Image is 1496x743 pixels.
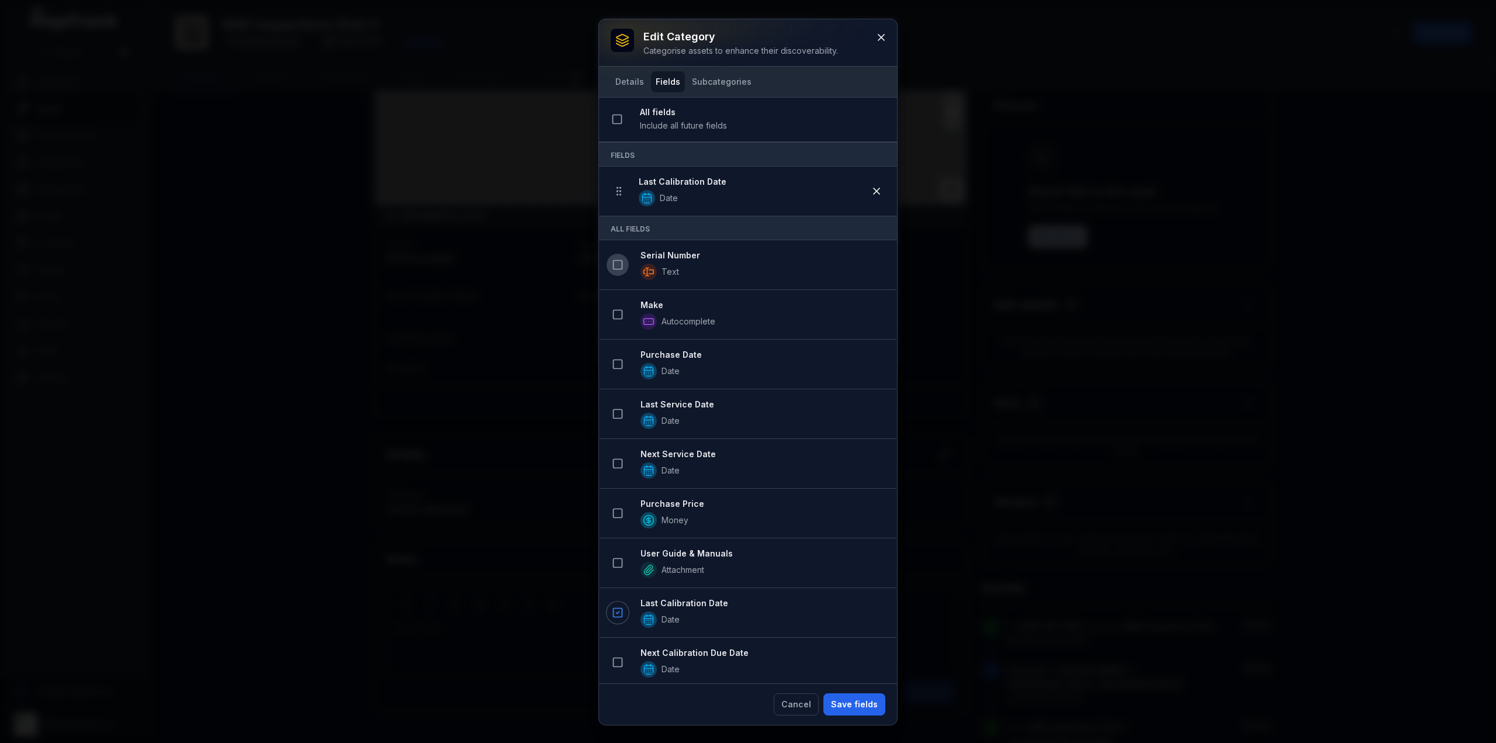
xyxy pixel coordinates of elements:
strong: Last Service Date [640,399,887,410]
span: All Fields [611,224,650,233]
strong: Last Calibration Date [639,176,865,188]
button: Fields [651,71,685,92]
span: Text [662,266,679,278]
strong: All fields [640,106,888,118]
strong: Next Service Date [640,448,887,460]
span: Money [662,514,688,526]
span: Date [662,415,680,427]
span: Date [662,663,680,675]
strong: Next Calibration Due Date [640,647,887,659]
button: Save fields [823,693,885,716]
strong: Serial Number [640,250,887,261]
span: Attachment [662,564,704,576]
span: Date [662,614,680,625]
span: Date [662,465,680,476]
span: Fields [611,151,635,160]
strong: Make [640,299,887,311]
button: Cancel [774,693,819,716]
button: Subcategories [687,71,756,92]
button: Details [611,71,649,92]
span: Date [662,365,680,377]
span: Include all future fields [640,120,727,130]
strong: Last Calibration Date [640,597,887,609]
strong: Purchase Price [640,498,887,510]
span: Date [660,192,678,204]
strong: Purchase Date [640,349,887,361]
span: Autocomplete [662,316,715,327]
strong: User Guide & Manuals [640,548,887,559]
h3: Edit category [643,29,838,45]
div: Categorise assets to enhance their discoverability. [643,45,838,57]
